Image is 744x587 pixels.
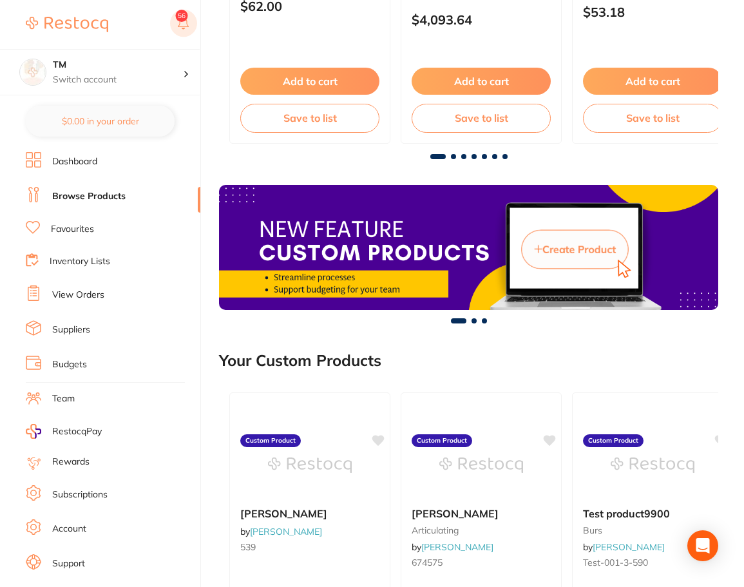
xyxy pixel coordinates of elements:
a: Budgets [52,358,87,371]
img: Restocq Logo [26,17,108,32]
a: Favourites [51,223,94,236]
button: Save to list [583,104,722,132]
a: Rewards [52,456,90,468]
span: by [240,526,322,537]
a: View Orders [52,289,104,302]
button: $0.00 in your order [26,106,175,137]
b: Aladdin Farley [412,508,551,519]
label: Custom Product [412,434,472,447]
button: Save to list [240,104,379,132]
small: burs [583,525,722,535]
b: Anthony Houston [240,508,379,519]
b: Test product9900 [583,508,722,519]
small: test-001-3-590 [583,557,722,568]
a: [PERSON_NAME] [250,526,322,537]
img: Test product9900 [611,433,694,497]
a: Dashboard [52,155,97,168]
a: RestocqPay [26,424,102,439]
h2: Your Custom Products [219,352,381,370]
a: Account [52,523,86,535]
div: Open Intercom Messenger [687,530,718,561]
span: by [412,541,493,553]
img: TM [20,59,46,85]
label: Custom Product [240,434,301,447]
label: Custom Product [583,434,644,447]
a: [PERSON_NAME] [421,541,493,553]
a: Subscriptions [52,488,108,501]
small: 539 [240,542,379,552]
img: Anthony Houston [268,433,352,497]
button: Save to list [412,104,551,132]
a: Browse Products [52,190,126,203]
p: Switch account [53,73,183,86]
img: Aladdin Farley [439,433,523,497]
h4: TM [53,59,183,72]
a: Support [52,557,85,570]
span: RestocqPay [52,425,102,438]
button: Add to cart [583,68,722,95]
a: Team [52,392,75,405]
a: Inventory Lists [50,255,110,268]
span: by [583,541,665,553]
button: Add to cart [240,68,379,95]
a: [PERSON_NAME] [593,541,665,553]
button: Add to cart [412,68,551,95]
a: Restocq Logo [26,10,108,39]
a: Suppliers [52,323,90,336]
small: 674575 [412,557,551,568]
small: articulating [412,525,551,535]
img: Browse Products [219,185,718,310]
p: $53.18 [583,5,722,19]
img: RestocqPay [26,424,41,439]
p: $4,093.64 [412,12,551,27]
